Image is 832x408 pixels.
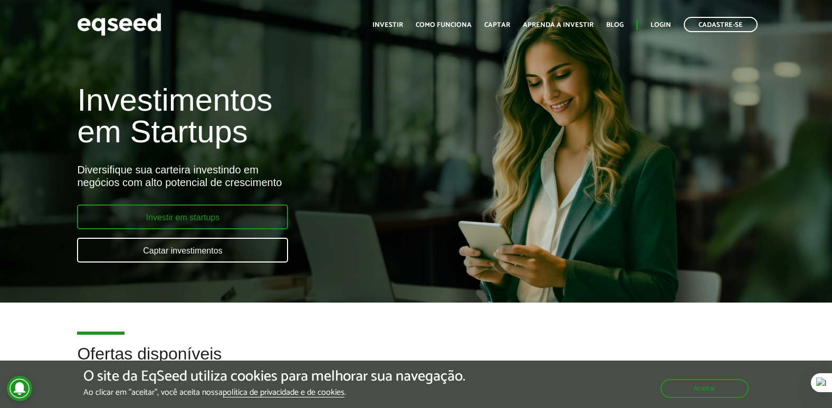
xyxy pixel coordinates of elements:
a: política de privacidade e de cookies [223,388,345,397]
a: Blog [606,22,624,28]
a: Aprenda a investir [523,22,594,28]
h5: O site da EqSeed utiliza cookies para melhorar sua navegação. [83,368,465,385]
a: Investir [372,22,403,28]
a: Login [651,22,671,28]
h1: Investimentos em Startups [77,84,477,148]
a: Captar investimentos [77,238,288,263]
a: Como funciona [416,22,472,28]
a: Cadastre-se [684,17,758,32]
div: Diversifique sua carteira investindo em negócios com alto potencial de crescimento [77,163,477,189]
a: Investir em startups [77,205,288,229]
h2: Ofertas disponíveis [77,345,754,379]
p: Ao clicar em "aceitar", você aceita nossa . [83,387,465,397]
img: EqSeed [77,11,161,38]
button: Aceitar [661,379,749,398]
a: Captar [484,22,510,28]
